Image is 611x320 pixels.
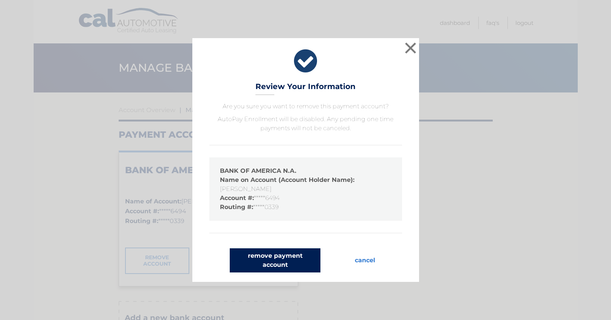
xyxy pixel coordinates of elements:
[230,248,320,272] button: remove payment account
[220,167,296,174] strong: BANK OF AMERICA N.A.
[349,248,381,272] button: cancel
[220,175,391,194] li: [PERSON_NAME]
[220,194,254,202] strong: Account #:
[255,82,356,95] h3: Review Your Information
[220,203,253,211] strong: Routing #:
[209,102,402,111] p: Are you sure you want to remove this payment account?
[209,115,402,133] p: AutoPay Enrollment will be disabled. Any pending one time payments will not be canceled.
[403,40,418,55] button: ×
[220,176,354,183] strong: Name on Account (Account Holder Name):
